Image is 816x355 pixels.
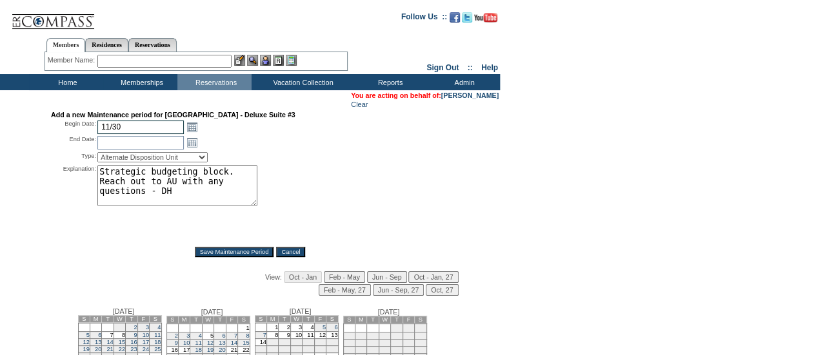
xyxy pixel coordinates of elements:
td: 24 [415,347,426,354]
td: S [78,316,90,323]
td: 25 [303,346,314,353]
a: Subscribe to our YouTube Channel [474,16,497,24]
td: 26 [314,346,326,353]
span: [DATE] [290,307,312,315]
a: 11 [154,332,161,338]
td: 21 [379,347,390,354]
td: 6 [367,332,379,340]
td: S [150,316,161,323]
td: F [137,316,149,323]
a: 6 [222,332,225,339]
input: Oct, 27 [426,284,458,296]
td: 3 [290,323,302,332]
td: T [391,316,403,323]
td: 17 [415,340,426,347]
td: 22 [391,347,403,354]
a: 6 [98,332,101,338]
td: 1 [266,323,278,332]
td: 3 [415,324,426,332]
a: 2 [175,332,178,339]
a: Clear [351,101,368,108]
td: Admin [426,74,500,90]
a: 21 [106,346,113,352]
a: 8 [246,332,249,339]
td: 27 [326,346,338,353]
input: Cancel [276,247,305,257]
img: Become our fan on Facebook [450,12,460,23]
td: S [166,316,178,323]
td: 9 [403,332,414,340]
td: M [178,316,190,323]
a: 5 [323,324,326,331]
a: 13 [95,339,101,345]
a: 22 [119,346,125,352]
td: 20 [367,347,379,354]
a: 2 [134,324,137,331]
td: 13 [367,340,379,347]
span: [DATE] [201,308,223,316]
span: [DATE] [113,307,135,315]
td: 2 [403,324,414,332]
input: Save Maintenance Period [195,247,274,257]
td: T [279,316,290,323]
div: End Date: [51,135,96,149]
td: W [379,316,390,323]
td: 11 [303,332,314,339]
input: Jun - Sep, 27 [373,284,424,296]
a: Residences [85,38,128,52]
td: 1 [114,323,125,332]
td: 12 [314,332,326,339]
div: Begin Date: [51,120,96,134]
td: M [355,316,366,323]
a: 19 [207,347,214,353]
td: W [290,316,302,323]
a: 14 [231,340,237,346]
td: 18 [343,347,355,354]
td: F [314,316,326,323]
td: W [114,316,125,323]
a: 12 [207,340,214,346]
td: Home [29,74,103,90]
a: 23 [130,346,137,352]
a: 17 [143,339,149,345]
a: 24 [143,346,149,352]
td: 8 [266,332,278,339]
a: Open the calendar popup. [185,135,199,149]
td: 2 [279,323,290,332]
td: 17 [290,339,302,346]
td: 9 [279,332,290,339]
td: 15 [391,340,403,347]
a: 18 [154,339,161,345]
td: T [102,316,114,323]
img: View [247,55,258,66]
a: Become our fan on Facebook [450,16,460,24]
a: 14 [106,339,113,345]
td: 22 [266,346,278,353]
td: 8 [114,332,125,339]
img: Reservations [273,55,284,66]
td: 7 [102,332,114,339]
a: Sign Out [426,63,459,72]
img: b_calculator.gif [286,55,297,66]
input: Jun - Sep [367,271,407,283]
td: Reports [352,74,426,90]
td: 14 [255,339,266,346]
td: 15 [266,339,278,346]
a: 9 [134,332,137,338]
a: [PERSON_NAME] [441,91,499,99]
a: 3 [146,324,149,331]
input: Oct - Jan, 27 [408,271,458,283]
td: Reservations [177,74,252,90]
td: 13 [326,332,338,339]
td: T [190,316,202,323]
td: S [238,316,250,323]
td: S [343,316,355,323]
td: 20 [326,339,338,346]
td: 16 [279,339,290,346]
a: 11 [195,340,201,346]
td: 22 [238,347,250,354]
td: Memberships [103,74,177,90]
a: 13 [219,340,225,346]
td: 10 [290,332,302,339]
a: 9 [175,340,178,346]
